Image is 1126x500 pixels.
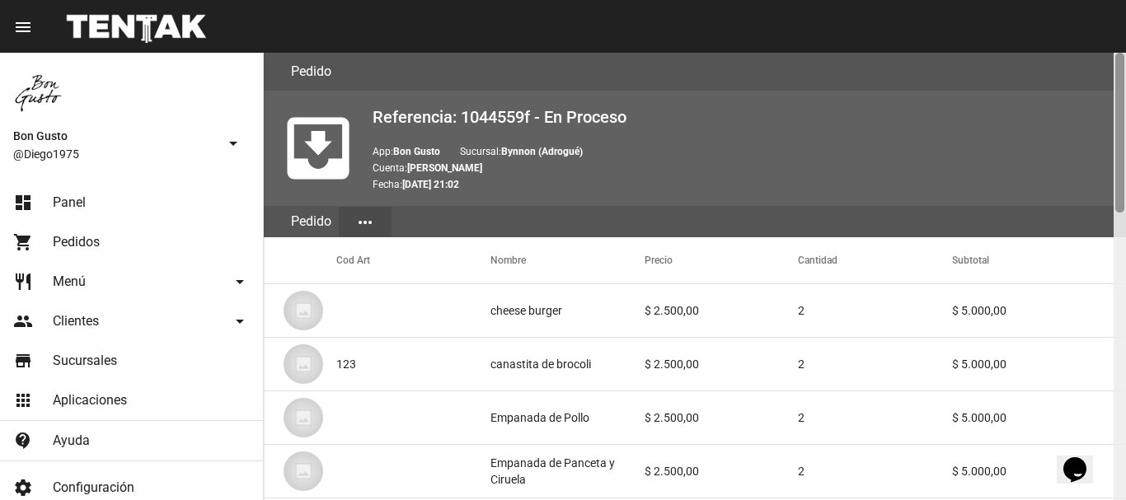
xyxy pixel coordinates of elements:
mat-icon: settings [13,478,33,498]
mat-header-cell: Subtotal [952,237,1126,283]
mat-cell: $ 5.000,00 [952,391,1126,444]
mat-header-cell: Precio [645,237,799,283]
button: Elegir sección [339,207,392,236]
mat-icon: dashboard [13,193,33,213]
mat-icon: more_horiz [355,213,375,232]
mat-cell: $ 5.000,00 [952,284,1126,337]
mat-icon: people [13,311,33,331]
mat-cell: 2 [798,338,952,390]
p: Cuenta: [373,160,1113,176]
mat-icon: store [13,351,33,371]
mat-icon: menu [13,17,33,37]
div: cheese burger [490,302,562,319]
mat-header-cell: Cantidad [798,237,952,283]
mat-cell: 2 [798,284,952,337]
mat-icon: apps [13,390,33,410]
span: Sucursales [53,353,117,369]
mat-icon: contact_support [13,431,33,451]
mat-icon: restaurant [13,272,33,292]
mat-cell: 123 [336,338,490,390]
mat-cell: 2 [798,391,952,444]
b: [PERSON_NAME] [407,162,482,174]
mat-cell: $ 2.500,00 [645,445,799,498]
b: Bynnon (Adrogué) [501,146,583,157]
mat-header-cell: Nombre [490,237,645,283]
span: @Diego1975 [13,146,217,162]
span: Configuración [53,479,134,496]
img: 07c47add-75b0-4ce5-9aba-194f44787723.jpg [284,344,323,384]
mat-cell: $ 2.500,00 [645,391,799,444]
b: [DATE] 21:02 [402,179,459,190]
span: Clientes [53,313,99,329]
mat-header-cell: Cod Art [336,237,490,283]
mat-icon: arrow_drop_down [230,272,250,292]
span: Panel [53,194,86,211]
div: Pedido [284,206,339,237]
mat-icon: arrow_drop_down [230,311,250,331]
iframe: chat widget [1057,434,1110,484]
mat-icon: arrow_drop_down [223,133,243,153]
mat-icon: shopping_cart [13,232,33,252]
mat-cell: $ 5.000,00 [952,338,1126,390]
img: 8570adf9-ca52-4367-b116-ae09c64cf26e.jpg [13,66,66,119]
p: App: Sucursal: [373,143,1113,160]
div: Empanada de Pollo [490,409,589,426]
mat-cell: $ 2.500,00 [645,338,799,390]
mat-cell: 2 [798,445,952,498]
mat-icon: move_to_inbox [277,107,359,189]
img: 07c47add-75b0-4ce5-9aba-194f44787723.jpg [284,451,323,491]
img: 07c47add-75b0-4ce5-9aba-194f44787723.jpg [284,398,323,437]
h3: Pedido [291,60,331,83]
mat-cell: $ 2.500,00 [645,284,799,337]
h2: Referencia: 1044559f - En Proceso [373,104,1113,130]
span: Aplicaciones [53,392,127,409]
span: Ayuda [53,432,90,449]
div: canastita de brocoli [490,356,591,372]
p: Fecha: [373,176,1113,193]
mat-cell: $ 5.000,00 [952,445,1126,498]
span: Menú [53,273,86,290]
span: Bon Gusto [13,126,217,146]
span: Pedidos [53,234,100,250]
img: 07c47add-75b0-4ce5-9aba-194f44787723.jpg [284,291,323,330]
b: Bon Gusto [393,146,440,157]
div: Empanada de Panceta y Ciruela [490,455,645,488]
